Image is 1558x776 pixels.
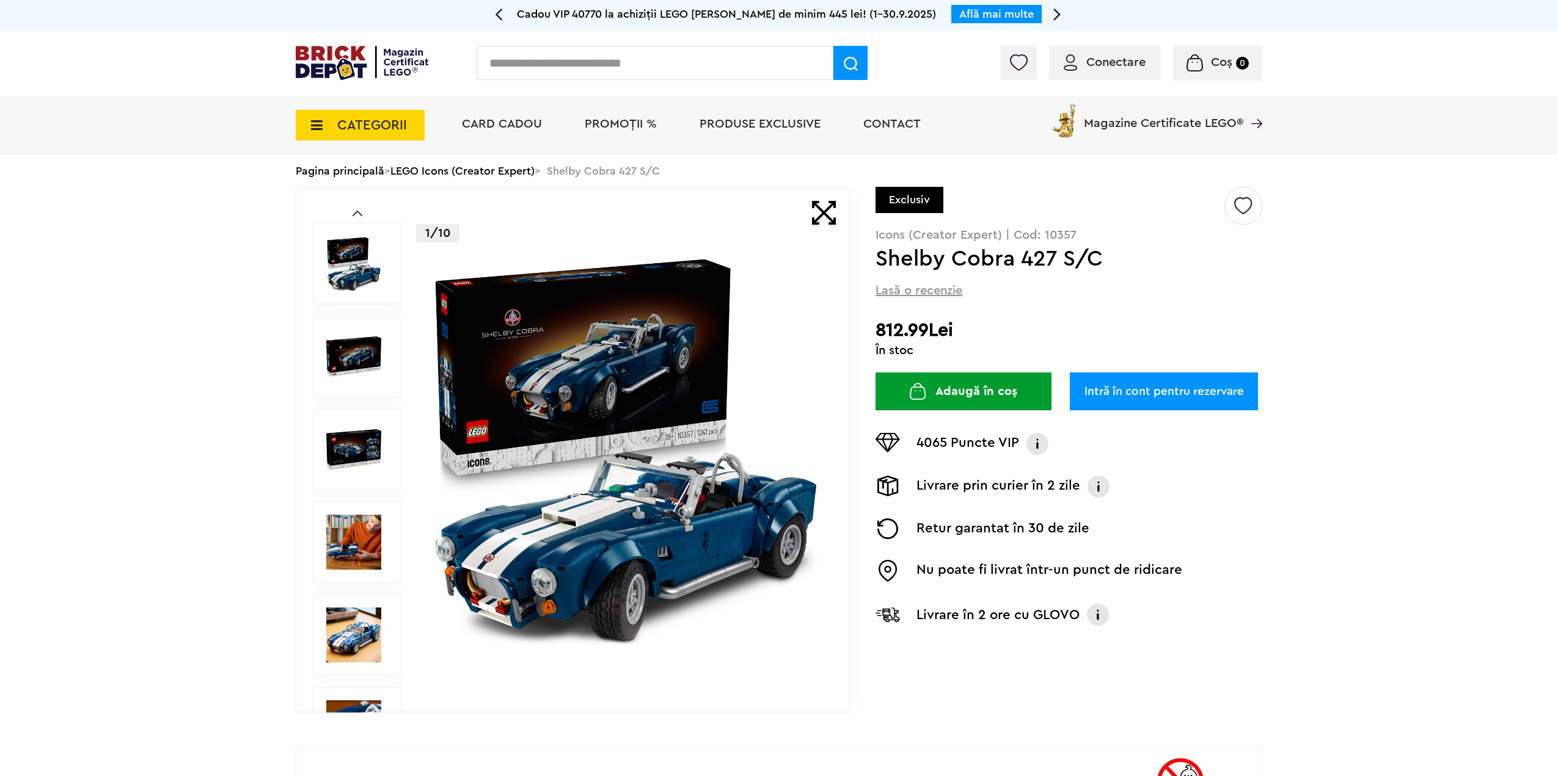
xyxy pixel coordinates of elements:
img: Seturi Lego Shelby Cobra 427 S/C [326,515,381,570]
span: Cadou VIP 40770 la achiziții LEGO [PERSON_NAME] de minim 445 lei! (1-30.9.2025) [517,9,936,20]
img: Info VIP [1025,433,1050,455]
span: Coș [1211,56,1232,68]
h2: 812.99Lei [876,319,1262,341]
p: Retur garantat în 30 de zile [916,518,1089,539]
img: Seturi Lego LEGO 10357 [326,700,381,755]
img: Shelby Cobra 427 S/C [429,253,822,646]
img: Livrare [876,476,900,496]
p: Livrare în 2 ore cu GLOVO [916,605,1080,625]
a: PROMOȚII % [585,118,657,130]
img: Info livrare prin curier [1086,476,1111,498]
h1: Shelby Cobra 427 S/C [876,248,1223,270]
img: Easybox [876,560,900,582]
small: 0 [1236,57,1249,70]
span: Lasă o recenzie [876,282,962,299]
a: Magazine Certificate LEGO® [1243,101,1262,114]
img: Shelby Cobra 427 S/C [326,329,381,384]
img: Shelby Cobra 427 S/C [326,236,381,291]
p: 4065 Puncte VIP [916,433,1019,455]
img: Puncte VIP [876,433,900,452]
a: Card Cadou [462,118,542,130]
div: > > Shelby Cobra 427 S/C [296,155,1262,187]
img: Livrare Glovo [876,607,900,622]
span: Conectare [1086,56,1146,68]
a: Pagina principală [296,165,384,176]
a: Conectare [1064,56,1146,68]
a: Produse exclusive [700,118,821,130]
img: Info livrare cu GLOVO [1086,603,1110,627]
img: LEGO Icons (Creator Expert) Shelby Cobra 427 S/C [326,607,381,662]
a: Află mai multe [959,9,1034,20]
button: Adaugă în coș [876,372,1051,410]
div: În stoc [876,344,1262,357]
a: Intră în cont pentru rezervare [1070,372,1258,410]
span: Magazine Certificate LEGO® [1084,101,1243,129]
p: Nu poate fi livrat într-un punct de ridicare [916,560,1182,582]
a: Prev [353,211,362,216]
p: Icons (Creator Expert) | Cod: 10357 [876,229,1262,241]
a: LEGO Icons (Creator Expert) [390,165,535,176]
p: Livrare prin curier în 2 zile [916,476,1080,498]
p: 1/10 [416,224,459,242]
img: Returnare [876,518,900,539]
a: Contact [863,118,921,130]
span: CATEGORII [337,118,407,132]
div: Exclusiv [876,187,943,213]
img: Shelby Cobra 427 S/C LEGO 10357 [326,422,381,477]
